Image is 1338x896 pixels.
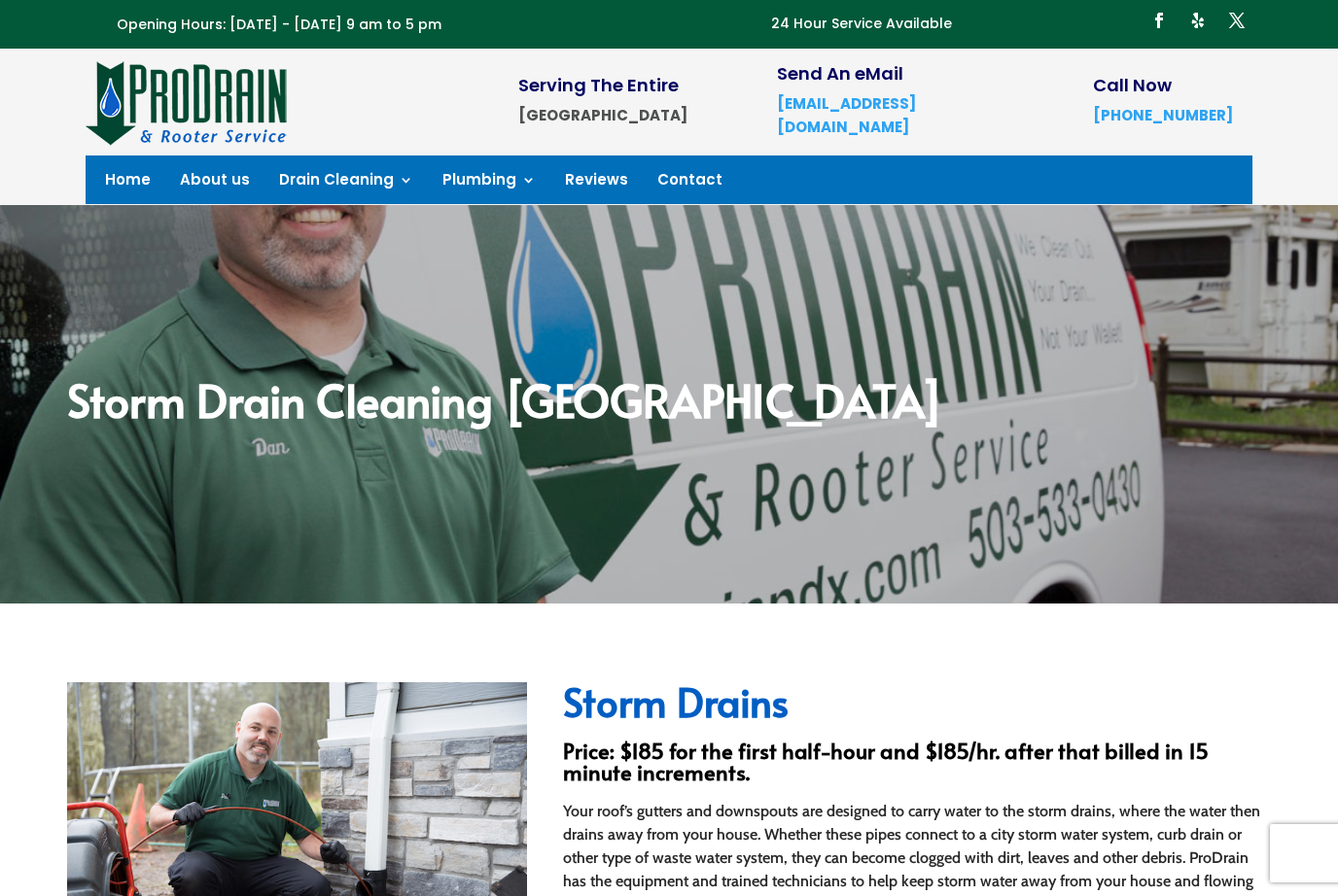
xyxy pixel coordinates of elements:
a: Drain Cleaning [279,173,413,194]
img: site-logo-100h [86,58,289,146]
strong: [GEOGRAPHIC_DATA] [518,105,687,125]
p: 24 Hour Service Available [771,13,952,36]
a: Follow on X [1221,5,1252,36]
a: Reviews [565,173,628,194]
span: Send An eMail [777,61,903,86]
h3: Price: $185 for the first half-hour and $185/hr. after that billed in 15 minute increments. [563,740,1271,792]
a: [EMAIL_ADDRESS][DOMAIN_NAME] [777,93,916,137]
a: Home [105,173,151,194]
a: Plumbing [442,173,536,194]
a: Contact [657,173,722,194]
a: Follow on Facebook [1144,5,1175,36]
a: [PHONE_NUMBER] [1093,105,1233,125]
span: Call Now [1093,73,1172,97]
h2: Storm Drains [563,682,1271,731]
a: About us [180,173,250,194]
h2: Storm Drain Cleaning [GEOGRAPHIC_DATA] [67,377,1271,431]
span: Serving The Entire [518,73,679,97]
span: Opening Hours: [DATE] - [DATE] 9 am to 5 pm [117,15,441,34]
a: Follow on Yelp [1182,5,1214,36]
